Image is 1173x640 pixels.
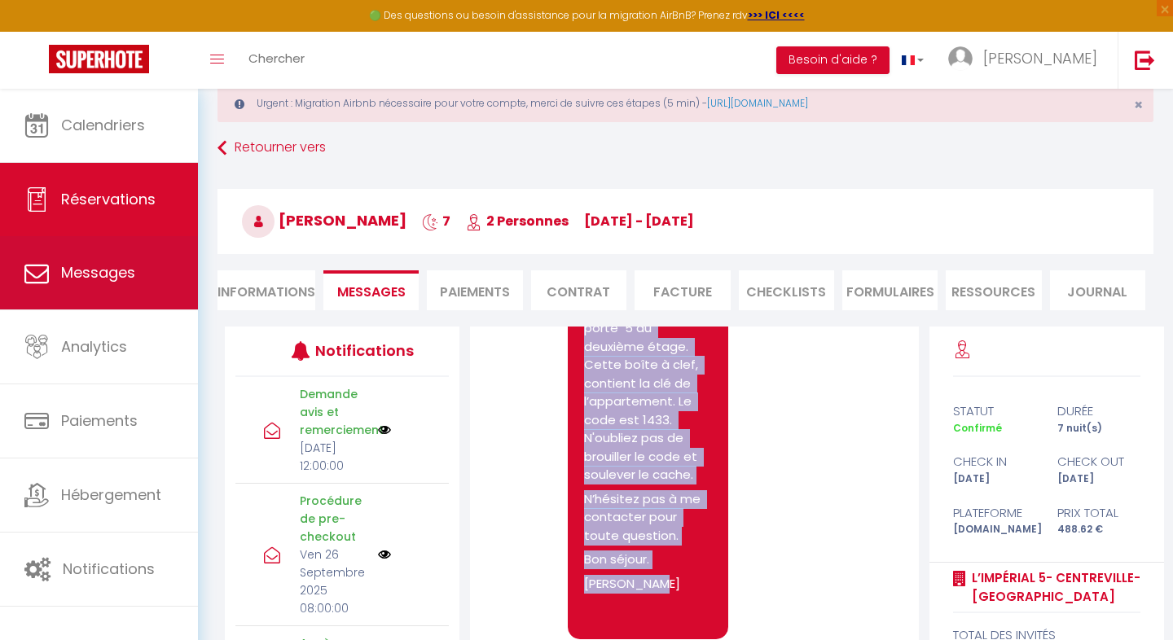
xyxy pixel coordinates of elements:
[1047,452,1151,471] div: check out
[584,490,711,546] p: N’hésitez pas à me contacter pour toute question.
[300,546,367,617] p: Ven 26 Septembre 2025 08:00:00
[61,484,161,505] span: Hébergement
[337,283,406,301] span: Messages
[842,270,938,310] li: FORMULAIRES
[531,270,626,310] li: Contrat
[422,212,450,230] span: 7
[1047,522,1151,537] div: 488.62 €
[584,550,711,569] p: Bon séjour.
[584,212,694,230] span: [DATE] - [DATE]
[248,50,305,67] span: Chercher
[49,45,149,73] img: Super Booking
[1047,503,1151,523] div: Prix total
[1047,471,1151,487] div: [DATE]
[707,96,808,110] a: [URL][DOMAIN_NAME]
[217,134,1153,163] a: Retourner vers
[739,270,834,310] li: CHECKLISTS
[315,332,404,369] h3: Notifications
[946,270,1041,310] li: Ressources
[61,262,135,283] span: Messages
[300,439,367,475] p: [DATE] 12:00:00
[936,32,1118,89] a: ... [PERSON_NAME]
[378,548,391,561] img: NO IMAGE
[776,46,890,74] button: Besoin d'aide ?
[466,212,569,230] span: 2 Personnes
[966,568,1141,607] a: L’impérial 5- CentreVille- [GEOGRAPHIC_DATA]
[1135,50,1155,70] img: logout
[61,115,145,135] span: Calendriers
[1047,421,1151,436] div: 7 nuit(s)
[635,270,730,310] li: Facture
[1047,401,1151,421] div: durée
[236,32,317,89] a: Chercher
[1050,270,1145,310] li: Journal
[300,492,367,546] p: Procédure de pre-checkout
[948,46,973,71] img: ...
[427,270,522,310] li: Paiements
[953,421,1002,435] span: Confirmé
[1134,94,1143,115] span: ×
[942,522,1047,537] div: [DOMAIN_NAME]
[217,85,1153,122] div: Urgent : Migration Airbnb nécessaire pour votre compte, merci de suivre ces étapes (5 min) -
[61,336,127,357] span: Analytics
[1134,98,1143,112] button: Close
[61,410,138,431] span: Paiements
[942,503,1047,523] div: Plateforme
[217,270,315,310] li: Informations
[61,189,156,209] span: Réservations
[584,575,711,594] p: [PERSON_NAME]
[983,48,1097,68] span: [PERSON_NAME]
[748,8,805,22] a: >>> ICI <<<<
[378,423,391,436] img: NO IMAGE
[242,210,406,230] span: [PERSON_NAME]
[942,401,1047,421] div: statut
[942,452,1047,471] div: check in
[942,471,1047,487] div: [DATE]
[63,559,155,579] span: Notifications
[300,385,367,439] p: Demande avis et remerciement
